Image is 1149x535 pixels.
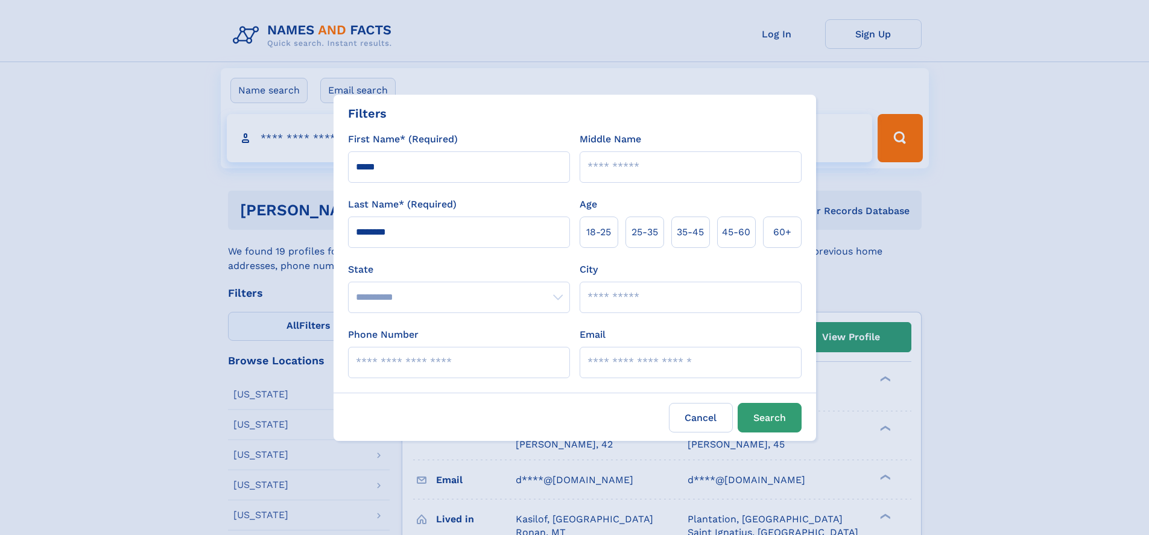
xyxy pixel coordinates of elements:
[580,262,598,277] label: City
[580,328,606,342] label: Email
[586,225,611,239] span: 18‑25
[773,225,791,239] span: 60+
[722,225,750,239] span: 45‑60
[348,104,387,122] div: Filters
[348,262,570,277] label: State
[348,328,419,342] label: Phone Number
[348,132,458,147] label: First Name* (Required)
[677,225,704,239] span: 35‑45
[738,403,802,432] button: Search
[348,197,457,212] label: Last Name* (Required)
[580,197,597,212] label: Age
[580,132,641,147] label: Middle Name
[631,225,658,239] span: 25‑35
[669,403,733,432] label: Cancel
